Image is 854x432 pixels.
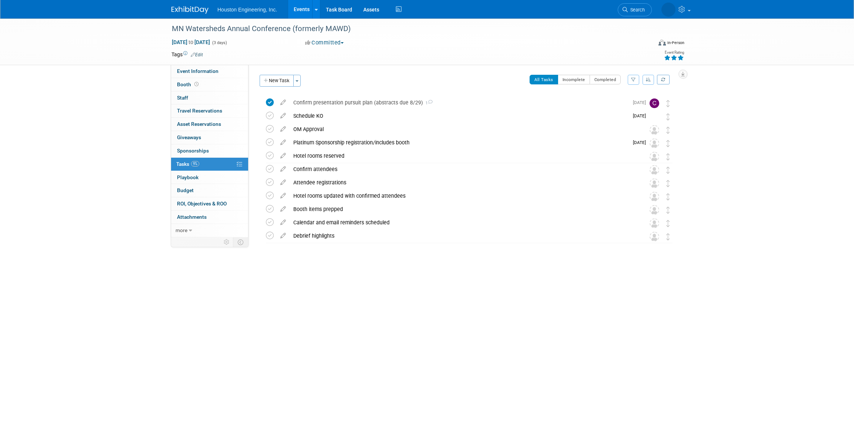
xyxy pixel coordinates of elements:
div: Schedule KO [290,110,628,122]
div: Debrief highlights [290,230,635,242]
a: Edit [191,52,203,57]
span: [DATE] [DATE] [171,39,210,46]
a: edit [277,153,290,159]
img: Unassigned [650,165,659,175]
div: Event Format [608,38,684,50]
span: Houston Engineering, Inc. [217,7,277,13]
a: edit [277,99,290,106]
span: to [187,39,194,45]
i: Move task [666,233,670,240]
i: Move task [666,153,670,160]
a: edit [277,232,290,239]
span: Asset Reservations [177,121,221,127]
span: [DATE] [633,113,650,118]
div: Event Rating [664,51,684,54]
img: Heidi Joarnt [661,3,675,17]
a: edit [277,166,290,173]
a: Sponsorships [171,144,248,157]
span: Travel Reservations [177,108,222,114]
img: Format-Inperson.png [658,40,666,46]
a: Tasks9% [171,158,248,171]
a: Playbook [171,171,248,184]
span: more [176,227,187,233]
a: edit [277,139,290,146]
button: Completed [590,75,621,84]
td: Tags [171,51,203,58]
img: Unassigned [650,205,659,215]
div: Booth items prepped [290,203,635,215]
img: Chris Otterness [650,98,659,108]
span: Giveaways [177,134,201,140]
img: Unassigned [650,192,659,201]
img: ExhibitDay [171,6,209,14]
span: (3 days) [211,40,227,45]
div: Hotel rooms updated with confirmed attendees [290,190,635,202]
a: Giveaways [171,131,248,144]
i: Move task [666,207,670,214]
span: Event Information [177,68,218,74]
i: Move task [666,140,670,147]
div: Hotel rooms reserved [290,150,635,162]
a: Asset Reservations [171,118,248,131]
span: 1 [423,101,433,106]
i: Move task [666,220,670,227]
img: Unassigned [650,125,659,135]
div: In-Person [667,40,684,46]
span: Tasks [176,161,199,167]
span: 9% [191,161,199,167]
span: Booth [177,81,200,87]
div: Calendar and email reminders scheduled [290,216,635,229]
img: Unassigned [650,138,659,148]
i: Move task [666,127,670,134]
span: Playbook [177,174,199,180]
div: MN Watersheds Annual Conference (formerly MAWD) [169,22,641,36]
a: edit [277,179,290,186]
a: Refresh [657,75,670,84]
a: edit [277,126,290,133]
i: Move task [666,180,670,187]
a: Attachments [171,211,248,224]
a: edit [277,206,290,212]
td: Personalize Event Tab Strip [220,237,233,247]
span: Attachments [177,214,207,220]
div: Attendee registrations [290,176,635,189]
i: Move task [666,113,670,120]
span: ROI, Objectives & ROO [177,201,227,207]
span: Budget [177,187,194,193]
div: Confirm presentation pursuit plan (abstracts due 8/29) [290,96,628,109]
a: Travel Reservations [171,104,248,117]
span: Search [628,7,645,13]
img: Unassigned [650,232,659,241]
img: Heidi Joarnt [650,112,659,121]
div: OM Approval [290,123,635,135]
span: [DATE] [633,100,650,105]
div: Confirm attendees [290,163,635,175]
div: Platinum Sponsorship registration/includes booth [290,136,628,149]
td: Toggle Event Tabs [233,237,248,247]
a: edit [277,192,290,199]
i: Move task [666,100,670,107]
button: Committed [303,39,347,47]
img: Unassigned [650,218,659,228]
i: Move task [666,167,670,174]
span: Booth not reserved yet [193,81,200,87]
a: edit [277,113,290,119]
i: Move task [666,193,670,200]
a: Booth [171,78,248,91]
button: New Task [260,75,294,87]
span: [DATE] [633,140,650,145]
a: more [171,224,248,237]
a: Search [618,3,652,16]
span: Sponsorships [177,148,209,154]
a: ROI, Objectives & ROO [171,197,248,210]
button: Incomplete [558,75,590,84]
a: Budget [171,184,248,197]
button: All Tasks [530,75,558,84]
span: Staff [177,95,188,101]
a: edit [277,219,290,226]
img: Unassigned [650,152,659,161]
a: Staff [171,91,248,104]
img: Unassigned [650,178,659,188]
a: Event Information [171,65,248,78]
